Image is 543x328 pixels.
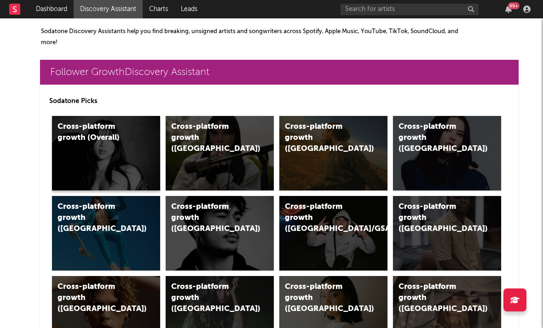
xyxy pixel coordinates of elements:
div: 99 + [508,2,520,9]
p: Sodatone Picks [49,96,509,107]
a: Follower GrowthDiscovery Assistant [40,60,519,85]
a: Cross-platform growth ([GEOGRAPHIC_DATA]) [279,116,387,190]
button: 99+ [505,6,512,13]
div: Cross-platform growth ([GEOGRAPHIC_DATA]) [399,201,476,235]
a: Cross-platform growth ([GEOGRAPHIC_DATA]) [166,196,274,270]
a: Cross-platform growth ([GEOGRAPHIC_DATA]) [393,196,501,270]
a: Cross-platform growth (Overall) [52,116,160,190]
div: Cross-platform growth ([GEOGRAPHIC_DATA]) [58,282,135,315]
input: Search for artists [341,4,479,15]
div: Cross-platform growth ([GEOGRAPHIC_DATA]) [285,282,363,315]
div: Cross-platform growth ([GEOGRAPHIC_DATA]) [171,282,249,315]
div: Cross-platform growth ([GEOGRAPHIC_DATA]) [399,121,476,155]
div: Cross-platform growth ([GEOGRAPHIC_DATA]) [58,201,135,235]
a: Cross-platform growth ([GEOGRAPHIC_DATA]/GSA) [279,196,387,270]
a: Cross-platform growth ([GEOGRAPHIC_DATA]) [393,116,501,190]
div: Cross-platform growth ([GEOGRAPHIC_DATA]) [285,121,363,155]
a: Cross-platform growth ([GEOGRAPHIC_DATA]) [166,116,274,190]
div: Cross-platform growth (Overall) [58,121,135,144]
div: Cross-platform growth ([GEOGRAPHIC_DATA]) [171,201,249,235]
p: Sodatone Discovery Assistants help you find breaking, unsigned artists and songwriters across Spo... [41,26,474,48]
div: Cross-platform growth ([GEOGRAPHIC_DATA]/GSA) [285,201,363,235]
div: Cross-platform growth ([GEOGRAPHIC_DATA]) [399,282,476,315]
a: Cross-platform growth ([GEOGRAPHIC_DATA]) [52,196,160,270]
div: Cross-platform growth ([GEOGRAPHIC_DATA]) [171,121,249,155]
